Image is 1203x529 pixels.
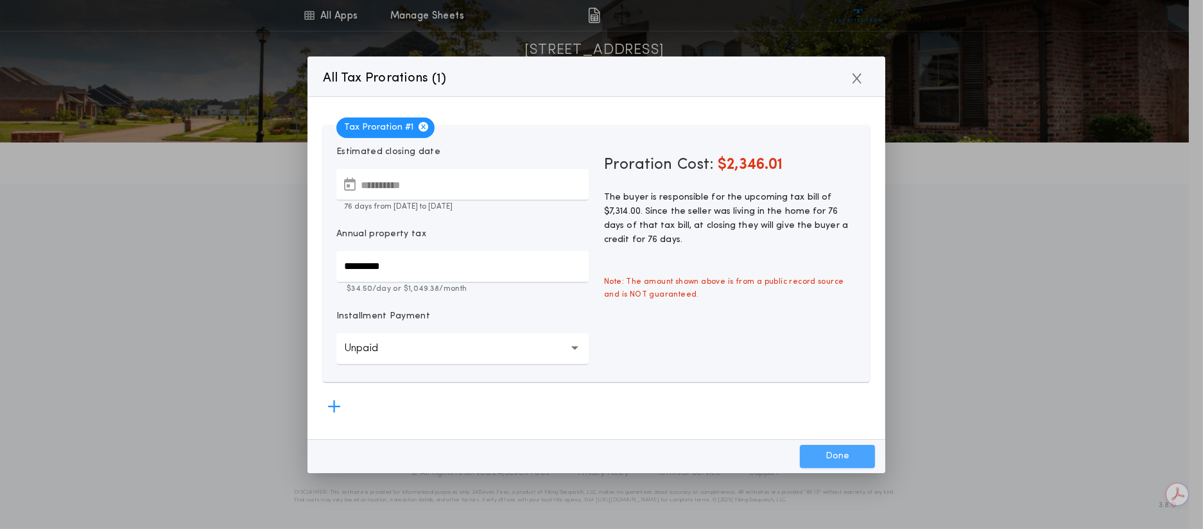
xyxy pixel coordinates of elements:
span: Note: The amount shown above is from a public record source and is NOT guaranteed. [596,268,864,309]
span: $2,346.01 [718,157,783,173]
span: 1 [437,73,441,85]
span: Proration [604,155,672,175]
p: Unpaid [344,341,399,356]
p: Installment Payment [336,310,430,323]
p: Annual property tax [336,228,426,241]
p: $34.50 /day or $1,049.38 /month [336,283,589,295]
p: All Tax Prorations ( ) [323,68,447,89]
input: Annual property tax [336,251,589,282]
span: Cost: [677,157,714,173]
button: Done [800,445,875,468]
button: Unpaid [336,333,589,364]
span: Tax Proration # 1 [336,117,435,138]
span: The buyer is responsible for the upcoming tax bill of $7,314.00. Since the seller was living in t... [604,193,848,245]
p: 76 days from [DATE] to [DATE] [336,201,589,212]
p: Estimated closing date [336,146,589,159]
